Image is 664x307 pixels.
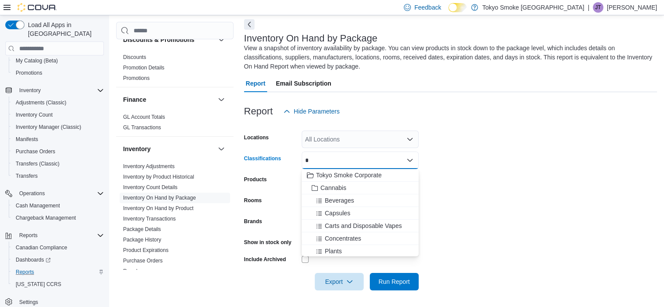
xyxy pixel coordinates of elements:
span: Package Details [123,226,161,233]
span: Beverages [325,196,354,205]
a: Reports [12,267,38,277]
a: Dashboards [9,254,107,266]
span: My Catalog (Beta) [12,55,104,66]
div: Inventory [116,161,234,290]
button: Concentrates [302,232,419,245]
button: Run Report [370,273,419,290]
a: Transfers (Classic) [12,159,63,169]
button: Inventory [2,84,107,97]
a: Package History [123,237,161,243]
span: Inventory Transactions [123,215,176,222]
span: Plants [325,247,342,255]
span: Inventory Count Details [123,184,178,191]
span: Promotions [16,69,42,76]
button: Inventory [16,85,44,96]
span: Transfers (Classic) [12,159,104,169]
span: Settings [19,299,38,306]
span: Cash Management [12,200,104,211]
a: Canadian Compliance [12,242,71,253]
button: Adjustments (Classic) [9,97,107,109]
p: | [588,2,589,13]
button: Open list of options [406,136,413,143]
span: Inventory Count [12,110,104,120]
span: My Catalog (Beta) [16,57,58,64]
a: Inventory On Hand by Product [123,205,193,211]
span: Capsules [325,209,350,217]
span: Manifests [16,136,38,143]
button: Transfers (Classic) [9,158,107,170]
span: Package History [123,236,161,243]
p: [PERSON_NAME] [607,2,657,13]
span: GL Transactions [123,124,161,131]
span: Report [246,75,265,92]
span: JT [595,2,601,13]
button: Finance [123,95,214,104]
p: Tokyo Smoke [GEOGRAPHIC_DATA] [482,2,585,13]
label: Products [244,176,267,183]
button: Carts and Disposable Vapes [302,220,419,232]
span: Reorder [123,268,142,275]
div: Discounts & Promotions [116,52,234,87]
h3: Finance [123,95,146,104]
a: Inventory Count Details [123,184,178,190]
span: Manifests [12,134,104,145]
span: Carts and Disposable Vapes [325,221,402,230]
label: Include Archived [244,256,286,263]
span: Adjustments (Classic) [12,97,104,108]
span: [US_STATE] CCRS [16,281,61,288]
button: Chargeback Management [9,212,107,224]
span: Inventory [19,87,41,94]
button: My Catalog (Beta) [9,55,107,67]
span: Operations [19,190,45,197]
a: Transfers [12,171,41,181]
a: Inventory by Product Historical [123,174,194,180]
span: Feedback [414,3,441,12]
div: Jade Thiessen [593,2,603,13]
span: Inventory by Product Historical [123,173,194,180]
a: Cash Management [12,200,63,211]
button: Purchase Orders [9,145,107,158]
h3: Inventory On Hand by Package [244,33,378,44]
span: Inventory On Hand by Product [123,205,193,212]
button: Beverages [302,194,419,207]
a: GL Account Totals [123,114,165,120]
span: Dashboards [16,256,51,263]
span: Purchase Orders [16,148,55,155]
span: Product Expirations [123,247,169,254]
span: Inventory On Hand by Package [123,194,196,201]
span: Reports [16,269,34,276]
a: Inventory Count [12,110,56,120]
button: Inventory [216,144,227,154]
a: Chargeback Management [12,213,79,223]
button: Discounts & Promotions [216,34,227,45]
a: Discounts [123,54,146,60]
span: Purchase Orders [12,146,104,157]
a: Package Details [123,226,161,232]
span: Canadian Compliance [16,244,67,251]
label: Classifications [244,155,281,162]
span: Inventory Manager (Classic) [16,124,81,131]
span: Transfers (Classic) [16,160,59,167]
a: Inventory Adjustments [123,163,175,169]
button: Manifests [9,133,107,145]
div: View a snapshot of inventory availability by package. You can view products in stock down to the ... [244,44,653,71]
button: Inventory [123,145,214,153]
button: Reports [2,229,107,241]
span: GL Account Totals [123,114,165,121]
span: Concentrates [325,234,361,243]
button: Canadian Compliance [9,241,107,254]
label: Rooms [244,197,262,204]
h3: Inventory [123,145,151,153]
span: Promotions [123,75,150,82]
span: Chargeback Management [16,214,76,221]
input: Dark Mode [448,3,467,12]
span: Tokyo Smoke Corporate [316,171,382,179]
span: Transfers [12,171,104,181]
label: Show in stock only [244,239,292,246]
a: Purchase Orders [12,146,59,157]
a: Reorder [123,268,142,274]
button: Operations [2,187,107,200]
label: Locations [244,134,269,141]
button: [US_STATE] CCRS [9,278,107,290]
span: Promotion Details [123,64,165,71]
